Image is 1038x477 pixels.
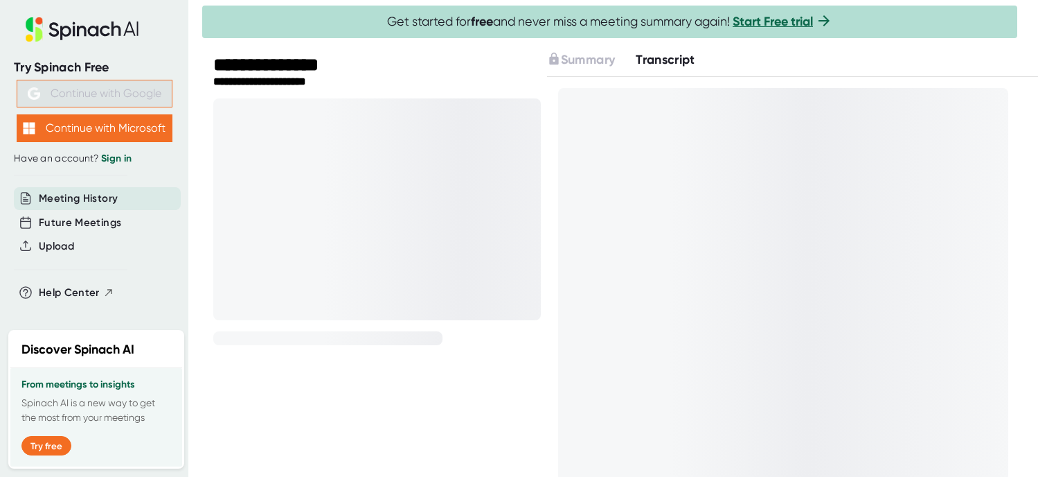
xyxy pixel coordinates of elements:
[17,80,172,107] button: Continue with Google
[101,153,132,164] a: Sign in
[561,52,615,67] span: Summary
[21,379,171,390] h3: From meetings to insights
[39,215,121,231] button: Future Meetings
[636,51,695,69] button: Transcript
[39,238,74,254] button: Upload
[547,51,615,69] button: Summary
[17,114,172,142] button: Continue with Microsoft
[39,191,118,207] button: Meeting History
[14,153,175,165] div: Have an account?
[28,87,40,100] img: Aehbyd4JwY73AAAAAElFTkSuQmCC
[733,14,813,29] a: Start Free trial
[21,340,134,359] h2: Discover Spinach AI
[14,60,175,76] div: Try Spinach Free
[636,52,695,67] span: Transcript
[21,396,171,425] p: Spinach AI is a new way to get the most from your meetings
[547,51,636,69] div: Upgrade to access
[471,14,493,29] b: free
[387,14,832,30] span: Get started for and never miss a meeting summary again!
[21,436,71,456] button: Try free
[39,285,100,301] span: Help Center
[39,285,114,301] button: Help Center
